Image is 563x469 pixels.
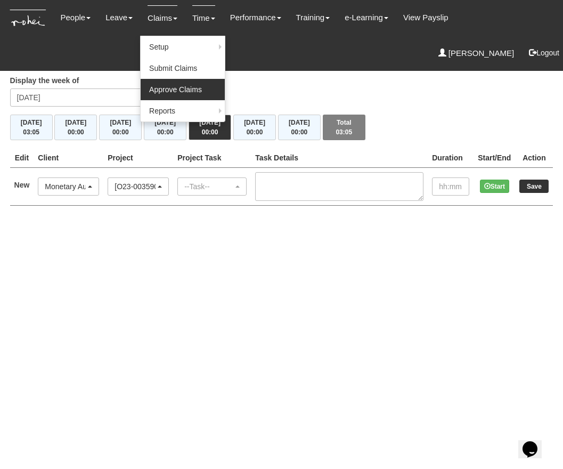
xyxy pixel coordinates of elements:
[296,5,330,30] a: Training
[403,5,448,30] a: View Payslip
[38,177,99,196] button: Monetary Authority of Singapore (MAS)
[108,177,169,196] button: [O23-003590] MAS - Young Professionals (Coaching)
[157,128,174,136] span: 00:00
[105,5,133,30] a: Leave
[141,58,225,79] a: Submit Claims
[10,148,34,168] th: Edit
[148,5,177,30] a: Claims
[112,128,129,136] span: 00:00
[141,100,225,122] a: Reports
[10,115,553,140] div: Timesheet Week Summary
[34,148,103,168] th: Client
[141,79,225,100] a: Approve Claims
[54,115,97,140] button: [DATE]00:00
[141,36,225,58] a: Setup
[233,115,276,140] button: [DATE]00:00
[115,181,156,192] div: [O23-003590] MAS - Young Professionals (Coaching)
[251,148,428,168] th: Task Details
[336,128,352,136] span: 03:05
[291,128,308,136] span: 00:00
[519,180,549,193] input: Save
[10,75,79,86] label: Display the week of
[99,115,142,140] button: [DATE]00:00
[23,128,39,136] span: 03:05
[438,41,515,66] a: [PERSON_NAME]
[202,128,218,136] span: 00:00
[480,180,509,193] button: Start
[144,115,186,140] button: [DATE]00:00
[432,177,469,196] input: hh:mm
[14,180,30,190] label: New
[60,5,91,30] a: People
[173,148,251,168] th: Project Task
[323,115,365,140] button: Total03:05
[177,177,247,196] button: --Task--
[345,5,388,30] a: e-Learning
[45,181,86,192] div: Monetary Authority of Singapore (MAS)
[189,115,231,140] button: [DATE]00:00
[184,181,233,192] div: --Task--
[10,115,53,140] button: [DATE]03:05
[474,148,515,168] th: Start/End
[68,128,84,136] span: 00:00
[518,426,552,458] iframe: chat widget
[192,5,215,30] a: Time
[428,148,474,168] th: Duration
[230,5,281,30] a: Performance
[515,148,553,168] th: Action
[247,128,263,136] span: 00:00
[278,115,321,140] button: [DATE]00:00
[103,148,173,168] th: Project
